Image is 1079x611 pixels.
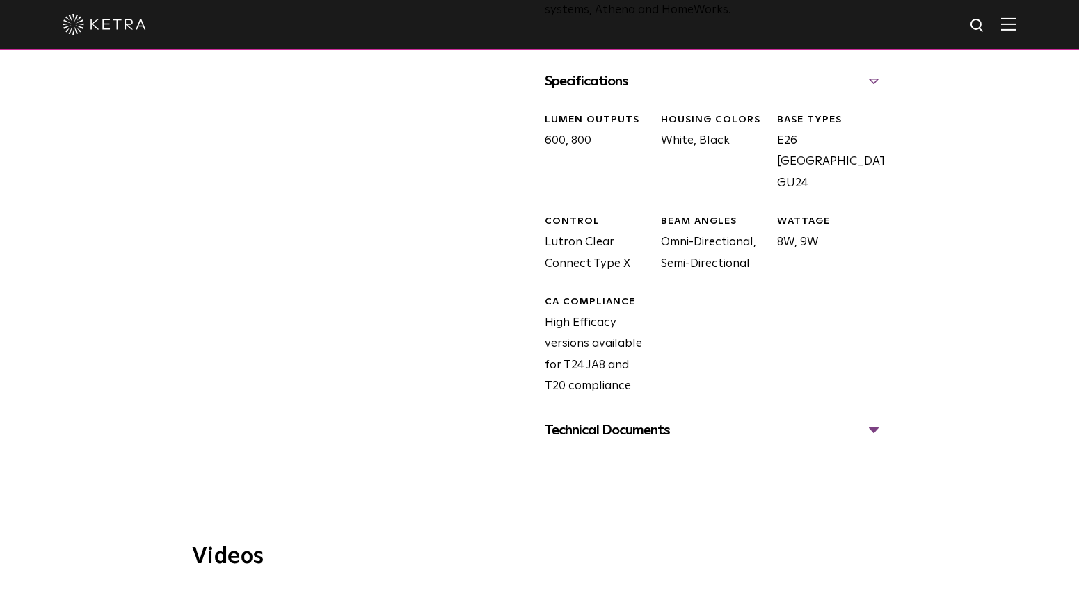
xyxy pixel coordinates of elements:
div: HOUSING COLORS [661,113,767,127]
h3: Videos [192,546,888,568]
div: White, Black [650,113,767,194]
div: Specifications [545,70,884,92]
img: search icon [969,17,986,35]
div: CA Compliance [545,295,650,309]
div: BASE TYPES [777,113,883,127]
div: CONTROL [545,215,650,229]
div: WATTAGE [777,215,883,229]
img: Hamburger%20Nav.svg [1001,17,1016,31]
div: High Efficacy versions available for T24 JA8 and T20 compliance [534,295,650,398]
div: Lutron Clear Connect Type X [534,215,650,275]
div: 600, 800 [534,113,650,194]
div: Technical Documents [545,419,884,441]
div: Omni-Directional, Semi-Directional [650,215,767,275]
img: ketra-logo-2019-white [63,14,146,35]
div: BEAM ANGLES [661,215,767,229]
div: E26 [GEOGRAPHIC_DATA], GU24 [767,113,883,194]
div: LUMEN OUTPUTS [545,113,650,127]
div: 8W, 9W [767,215,883,275]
